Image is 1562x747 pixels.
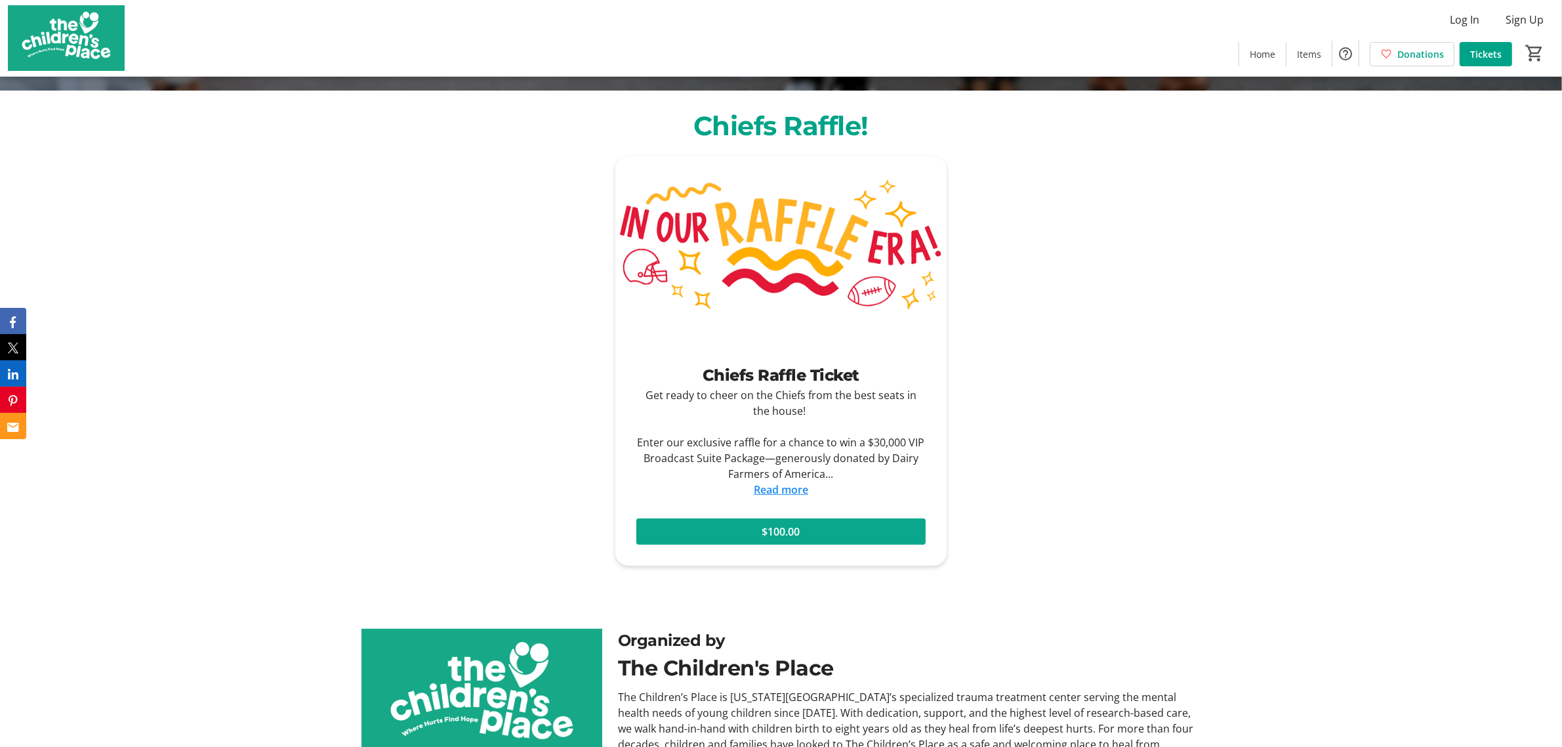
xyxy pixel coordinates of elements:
[268,106,1294,146] p: Chiefs Raffle!
[762,524,800,540] span: $100.00
[1439,9,1490,30] button: Log In
[618,652,1201,684] div: The Children's Place
[1286,42,1332,66] a: Items
[1470,47,1502,61] span: Tickets
[1239,42,1286,66] a: Home
[1460,42,1512,66] a: Tickets
[1370,42,1454,66] a: Donations
[615,156,947,343] img: Chiefs Raffle Ticket
[1332,41,1359,67] button: Help
[1495,9,1554,30] button: Sign Up
[636,387,926,482] div: Get ready to cheer on the Chiefs from the best seats in the house! Enter our exclusive raffle for...
[1523,41,1546,65] button: Cart
[1250,47,1275,61] span: Home
[8,5,125,71] img: The Children's Place's Logo
[1506,12,1544,28] span: Sign Up
[754,482,808,497] a: Read more
[1297,47,1321,61] span: Items
[636,519,926,545] button: $100.00
[1397,47,1444,61] span: Donations
[1450,12,1479,28] span: Log In
[636,364,926,387] div: Chiefs Raffle Ticket
[618,629,1201,652] div: Organized by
